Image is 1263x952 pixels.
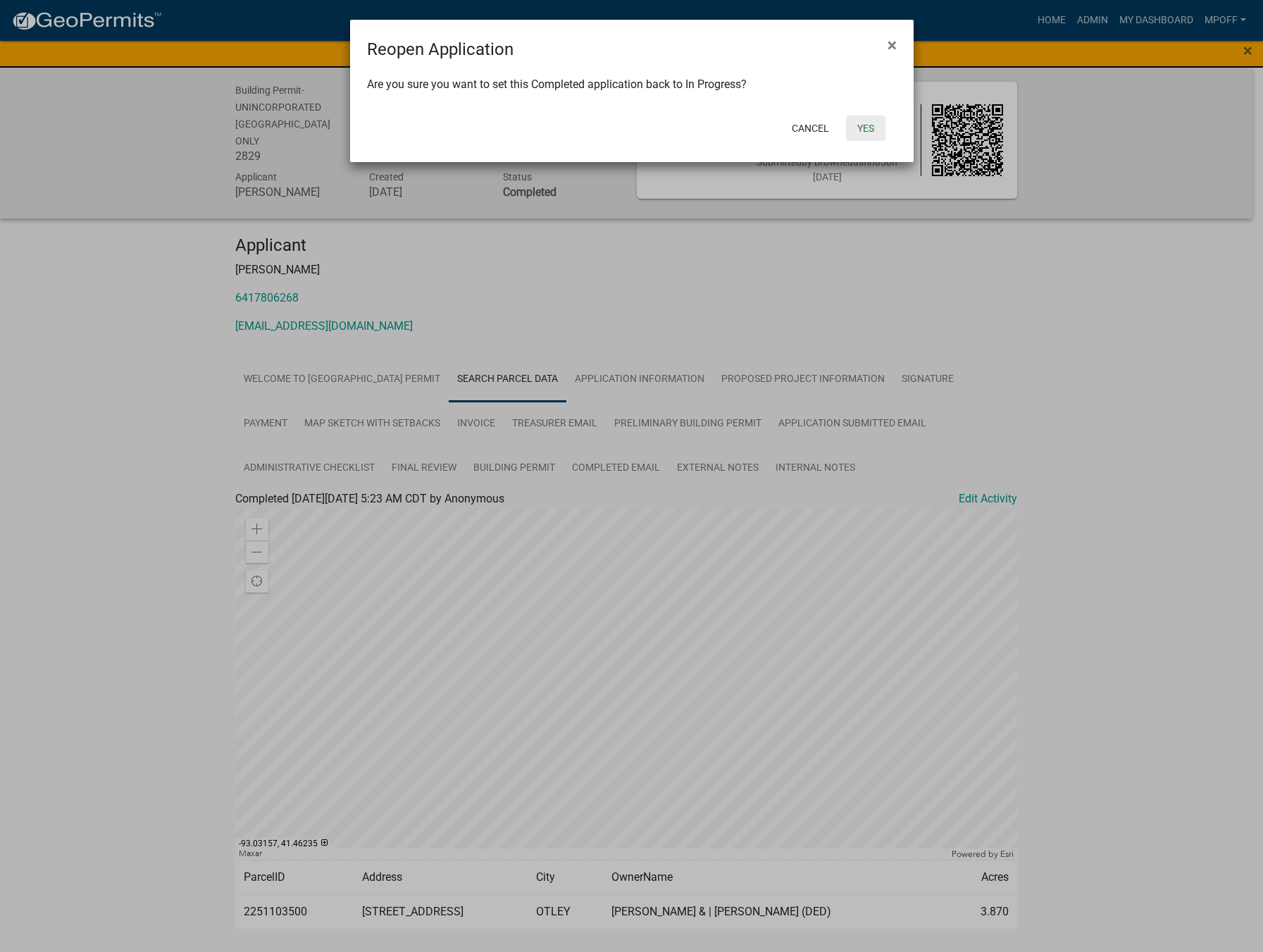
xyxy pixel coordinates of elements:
[350,62,914,110] div: Are you sure you want to set this Completed application back to In Progress?
[876,25,908,65] button: Close
[367,37,514,62] h4: Reopen Application
[780,116,840,141] button: Cancel
[846,116,885,141] button: Yes
[888,35,897,55] span: ×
